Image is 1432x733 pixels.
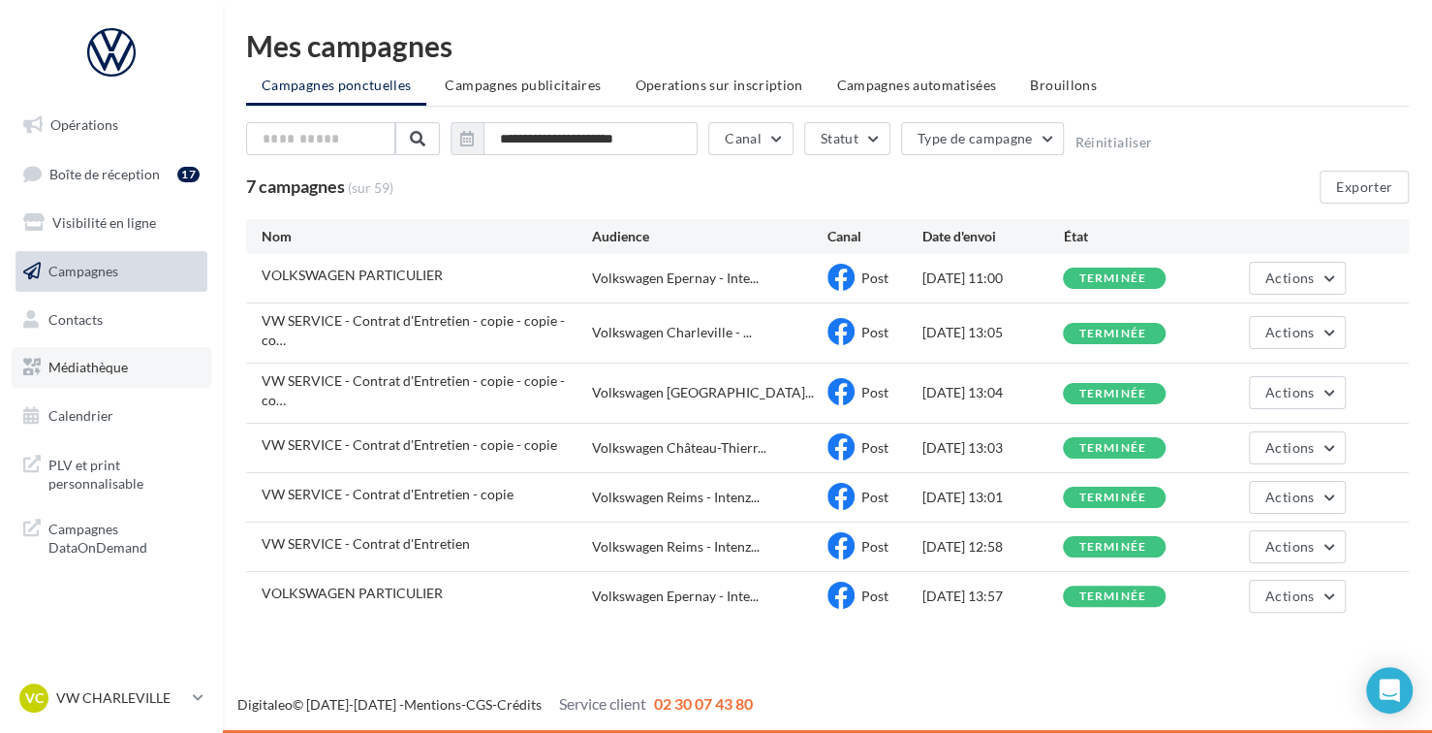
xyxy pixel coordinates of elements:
div: [DATE] 11:00 [921,269,1063,288]
span: Volkswagen Reims - Intenz... [592,537,760,557]
span: Post [861,588,888,604]
span: VW SERVICE - Contrat d'Entretien - copie [262,486,514,502]
div: État [1063,227,1204,246]
div: Open Intercom Messenger [1366,667,1413,714]
a: Digitaleo [237,696,293,713]
span: Post [861,439,888,456]
span: Post [861,324,888,340]
span: Brouillons [1030,77,1097,93]
span: Actions [1265,489,1314,505]
div: Canal [827,227,921,246]
span: VOLKSWAGEN PARTICULIER [262,585,443,601]
a: Boîte de réception17 [12,153,211,195]
span: Actions [1265,270,1314,286]
button: Canal [708,122,794,155]
a: VC VW CHARLEVILLE [16,680,207,717]
div: Nom [262,227,592,246]
span: Operations sur inscription [635,77,802,93]
span: 02 30 07 43 80 [654,694,753,713]
span: Campagnes [48,263,118,279]
button: Actions [1249,580,1346,613]
button: Type de campagne [901,122,1065,155]
span: Actions [1265,324,1314,340]
span: Volkswagen Epernay - Inte... [592,269,759,288]
span: Visibilité en ligne [52,214,156,231]
a: CGS [466,696,492,713]
div: terminée [1078,590,1146,603]
span: Campagnes publicitaires [445,77,601,93]
span: Calendrier [48,407,113,424]
span: Volkswagen Château-Thierr... [592,438,766,458]
div: Mes campagnes [246,31,1409,60]
div: terminée [1078,492,1146,504]
span: VOLKSWAGEN PARTICULIER [262,267,443,283]
span: VW SERVICE - Contrat d'Entretien - copie - copie [262,436,557,453]
span: Actions [1265,439,1314,456]
button: Actions [1249,316,1346,349]
span: 7 campagnes [246,175,345,197]
button: Réinitialiser [1074,135,1152,150]
div: terminée [1078,541,1146,554]
span: (sur 59) [348,178,393,198]
span: Post [861,489,888,505]
button: Actions [1249,530,1346,563]
button: Actions [1249,481,1346,514]
div: 17 [177,167,200,182]
div: [DATE] 13:03 [921,438,1063,458]
span: Campagnes automatisées [837,77,997,93]
span: VC [25,688,44,708]
a: Mentions [404,696,461,713]
span: VW SERVICE - Contrat d'Entretien - copie - copie - copie [262,372,565,408]
span: Post [861,384,888,400]
div: terminée [1078,328,1146,340]
button: Actions [1249,262,1346,295]
span: Contacts [48,310,103,327]
button: Actions [1249,376,1346,409]
div: Date d'envoi [921,227,1063,246]
span: PLV et print personnalisable [48,452,200,494]
span: Volkswagen Reims - Intenz... [592,488,760,507]
button: Exporter [1320,171,1409,204]
a: Campagnes DataOnDemand [12,508,211,565]
span: Post [861,270,888,286]
span: Post [861,538,888,555]
div: [DATE] 13:57 [921,587,1063,606]
span: Actions [1265,538,1314,555]
a: PLV et print personnalisable [12,444,211,501]
span: Volkswagen Charleville - ... [592,323,752,342]
a: Opérations [12,105,211,145]
span: Campagnes DataOnDemand [48,516,200,558]
a: Campagnes [12,251,211,292]
a: Médiathèque [12,347,211,388]
a: Calendrier [12,396,211,436]
div: [DATE] 13:04 [921,383,1063,402]
a: Crédits [497,696,542,713]
span: Actions [1265,588,1314,604]
div: [DATE] 13:01 [921,488,1063,507]
span: © [DATE]-[DATE] - - - [237,696,753,713]
button: Actions [1249,431,1346,464]
span: Actions [1265,384,1314,400]
span: Service client [559,694,646,713]
span: VW SERVICE - Contrat d'Entretien - copie - copie - copie - copie [262,312,565,348]
div: terminée [1078,272,1146,285]
span: Volkswagen [GEOGRAPHIC_DATA]... [592,383,814,402]
button: Statut [804,122,890,155]
span: Médiathèque [48,359,128,375]
div: Audience [592,227,827,246]
div: terminée [1078,442,1146,455]
span: VW SERVICE - Contrat d'Entretien [262,535,470,552]
p: VW CHARLEVILLE [56,688,185,708]
span: Volkswagen Epernay - Inte... [592,587,759,606]
div: [DATE] 13:05 [921,323,1063,342]
span: Opérations [50,116,118,133]
div: terminée [1078,388,1146,400]
a: Visibilité en ligne [12,203,211,243]
div: [DATE] 12:58 [921,537,1063,557]
span: Boîte de réception [49,165,160,181]
a: Contacts [12,300,211,340]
